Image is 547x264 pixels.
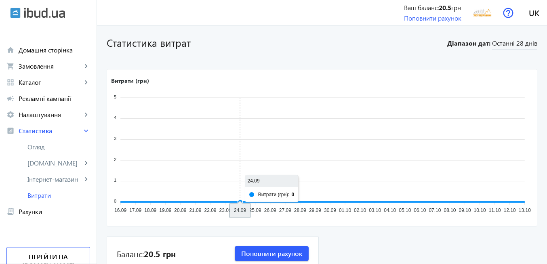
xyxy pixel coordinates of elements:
[204,208,216,214] tspan: 22.09
[384,208,396,214] tspan: 04.10
[264,208,276,214] tspan: 26.09
[6,111,15,119] mat-icon: settings
[117,248,176,259] div: Баланс:
[309,208,321,214] tspan: 29.09
[19,111,82,119] span: Налаштування
[27,143,90,151] span: Огляд
[369,208,381,214] tspan: 03.10
[459,208,471,214] tspan: 09.10
[474,208,486,214] tspan: 10.10
[82,111,90,119] mat-icon: keyboard_arrow_right
[404,14,461,22] a: Поповнити рахунок
[27,159,82,167] span: [DOMAIN_NAME]
[519,208,531,214] tspan: 13.10
[429,208,441,214] tspan: 07.10
[6,62,15,70] mat-icon: shopping_cart
[439,3,451,12] b: 20.5
[19,78,82,86] span: Каталог
[114,115,116,120] tspan: 4
[19,127,82,135] span: Статистика
[444,208,456,214] tspan: 08.10
[234,208,246,214] tspan: 24.09
[492,39,537,50] span: Останні 28 днів
[279,208,291,214] tspan: 27.09
[82,175,90,183] mat-icon: keyboard_arrow_right
[404,3,461,12] div: Ваш баланс: грн
[503,8,513,18] img: help.svg
[354,208,366,214] tspan: 02.10
[82,62,90,70] mat-icon: keyboard_arrow_right
[114,199,116,203] tspan: 0
[241,249,302,258] span: Поповнити рахунок
[6,94,15,103] mat-icon: campaign
[107,36,443,50] h1: Статистика витрат
[27,175,82,183] span: Інтернет-магазин
[144,208,156,214] tspan: 18.09
[6,127,15,135] mat-icon: analytics
[27,191,90,199] span: Витрати
[19,207,90,216] span: Рахунки
[19,62,82,70] span: Замовлення
[114,178,116,183] tspan: 1
[324,208,336,214] tspan: 30.09
[189,208,201,214] tspan: 21.09
[6,46,15,54] mat-icon: home
[82,127,90,135] mat-icon: keyboard_arrow_right
[111,77,149,84] text: Витрати (грн)
[219,208,231,214] tspan: 23.09
[82,78,90,86] mat-icon: keyboard_arrow_right
[339,208,351,214] tspan: 01.10
[504,208,516,214] tspan: 12.10
[10,8,21,18] img: ibud.svg
[114,208,126,214] tspan: 16.09
[294,208,306,214] tspan: 28.09
[414,208,426,214] tspan: 06.10
[529,8,539,18] span: uk
[114,94,116,99] tspan: 5
[446,39,490,48] b: Діапазон дат:
[129,208,141,214] tspan: 17.09
[174,208,186,214] tspan: 20.09
[473,4,492,22] img: 599d7f0159be06604-15034938872-logo1.png
[6,78,15,86] mat-icon: grid_view
[19,94,90,103] span: Рекламні кампанії
[249,208,261,214] tspan: 25.09
[82,159,90,167] mat-icon: keyboard_arrow_right
[235,246,309,261] button: Поповнити рахунок
[399,208,411,214] tspan: 05.10
[159,208,171,214] tspan: 19.09
[489,208,501,214] tspan: 11.10
[19,46,90,54] span: Домашня сторінка
[6,207,15,216] mat-icon: receipt_long
[144,248,176,259] b: 20.5 грн
[114,157,116,162] tspan: 2
[24,8,65,18] img: ibud_text.svg
[114,136,116,141] tspan: 3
